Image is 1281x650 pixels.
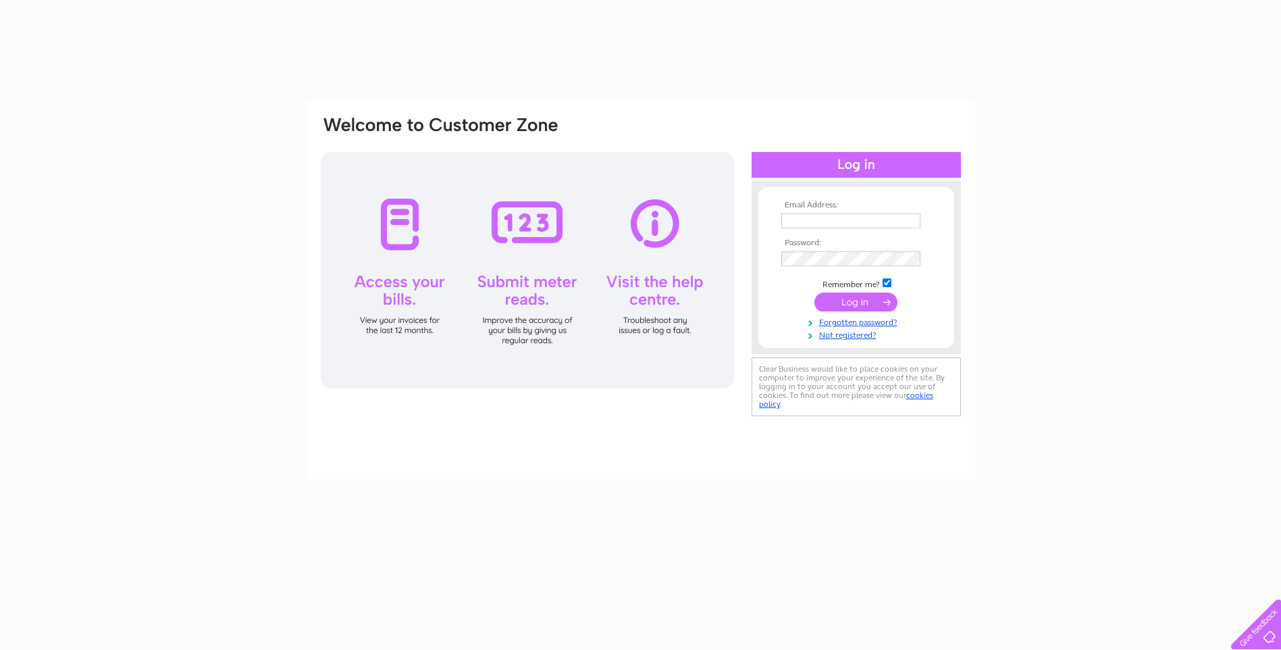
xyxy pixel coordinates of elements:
[778,201,935,210] th: Email Address:
[752,357,961,416] div: Clear Business would like to place cookies on your computer to improve your experience of the sit...
[781,315,935,328] a: Forgotten password?
[778,239,935,248] th: Password:
[759,391,933,409] a: cookies policy
[778,276,935,290] td: Remember me?
[781,328,935,341] a: Not registered?
[814,293,897,311] input: Submit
